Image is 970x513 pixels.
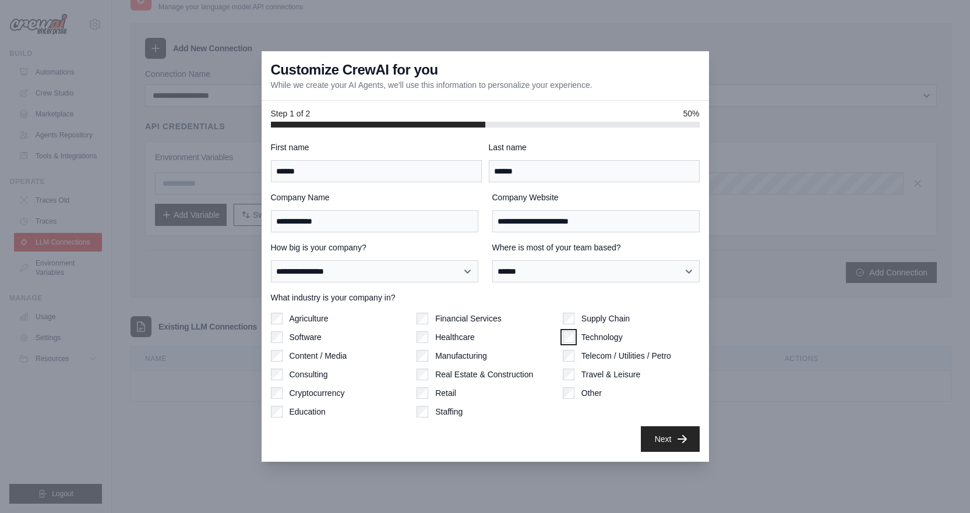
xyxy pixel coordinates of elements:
label: Supply Chain [581,313,630,324]
iframe: Chat Widget [912,457,970,513]
label: Manufacturing [435,350,487,362]
label: Content / Media [290,350,347,362]
label: Cryptocurrency [290,387,345,399]
span: 50% [683,108,699,119]
label: Healthcare [435,331,475,343]
label: Consulting [290,369,328,380]
label: Financial Services [435,313,502,324]
label: How big is your company? [271,242,478,253]
label: Travel & Leisure [581,369,640,380]
label: Where is most of your team based? [492,242,700,253]
label: Other [581,387,602,399]
h3: Customize CrewAI for you [271,61,438,79]
label: Staffing [435,406,463,418]
label: Software [290,331,322,343]
button: Next [641,426,700,452]
p: While we create your AI Agents, we'll use this information to personalize your experience. [271,79,592,91]
label: Last name [489,141,700,153]
label: Retail [435,387,456,399]
label: Technology [581,331,623,343]
label: Company Website [492,192,700,203]
label: Agriculture [290,313,329,324]
label: Telecom / Utilities / Petro [581,350,671,362]
span: Step 1 of 2 [271,108,311,119]
label: What industry is your company in? [271,292,700,303]
label: First name [271,141,482,153]
label: Company Name [271,192,478,203]
label: Education [290,406,326,418]
label: Real Estate & Construction [435,369,533,380]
